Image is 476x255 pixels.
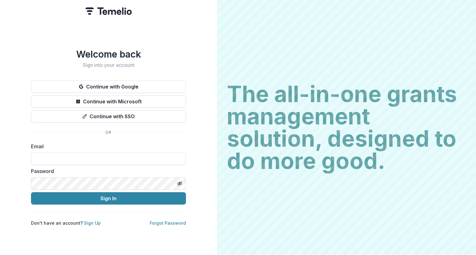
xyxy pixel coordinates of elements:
button: Continue with Microsoft [31,95,186,108]
button: Sign In [31,192,186,205]
button: Toggle password visibility [175,179,185,188]
label: Email [31,143,182,150]
button: Continue with Google [31,80,186,93]
h2: Sign into your account [31,62,186,68]
h1: Welcome back [31,49,186,60]
a: Forgot Password [150,220,186,226]
a: Sign Up [84,220,101,226]
img: Temelio [85,7,132,15]
p: Don't have an account? [31,220,101,226]
label: Password [31,167,182,175]
button: Continue with SSO [31,110,186,123]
